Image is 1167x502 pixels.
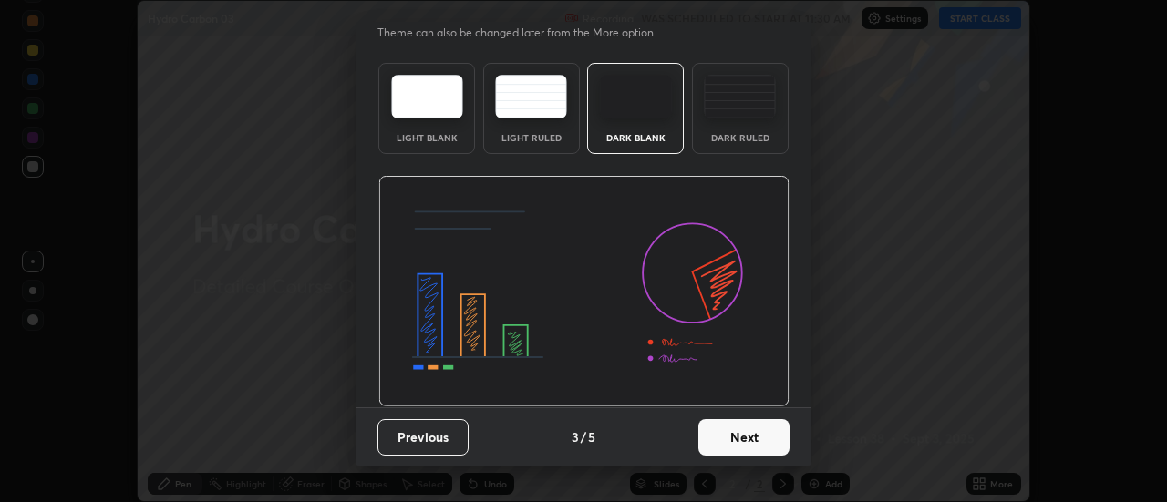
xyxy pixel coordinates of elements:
img: darkTheme.f0cc69e5.svg [600,75,672,118]
div: Dark Ruled [704,133,777,142]
img: lightRuledTheme.5fabf969.svg [495,75,567,118]
div: Light Ruled [495,133,568,142]
img: darkRuledTheme.de295e13.svg [704,75,776,118]
h4: 5 [588,427,595,446]
img: darkThemeBanner.d06ce4a2.svg [378,176,790,407]
div: Dark Blank [599,133,672,142]
h4: / [581,427,586,446]
div: Light Blank [390,133,463,142]
img: lightTheme.e5ed3b09.svg [391,75,463,118]
h4: 3 [572,427,579,446]
p: Theme can also be changed later from the More option [377,25,673,41]
button: Previous [377,419,469,456]
button: Next [698,419,790,456]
